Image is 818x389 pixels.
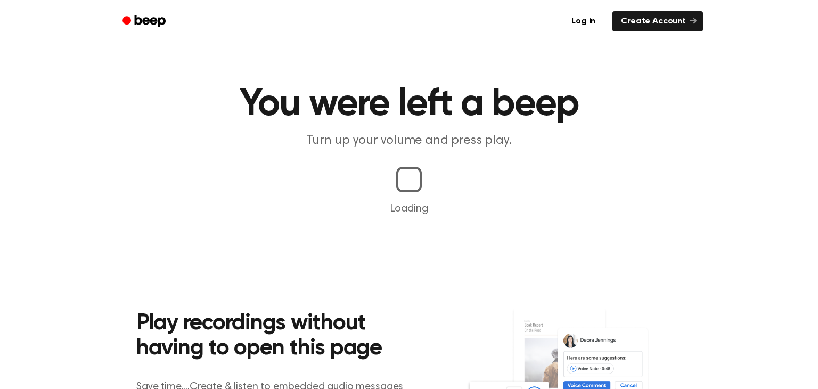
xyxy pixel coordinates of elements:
[136,85,682,124] h1: You were left a beep
[204,132,613,150] p: Turn up your volume and press play.
[612,11,703,31] a: Create Account
[561,9,606,34] a: Log in
[136,311,423,362] h2: Play recordings without having to open this page
[13,201,805,217] p: Loading
[115,11,175,32] a: Beep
